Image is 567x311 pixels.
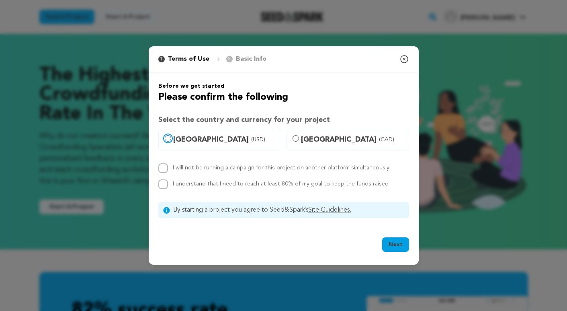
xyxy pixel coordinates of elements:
[308,207,351,213] a: Site Guidelines.
[173,205,404,215] span: By starting a project you agree to Seed&Spark’s
[158,56,165,62] span: 1
[301,134,404,145] span: [GEOGRAPHIC_DATA]
[158,90,409,105] h2: Please confirm the following
[173,134,276,145] span: [GEOGRAPHIC_DATA]
[382,237,409,252] button: Next
[226,56,233,62] span: 2
[158,114,409,126] h3: Select the country and currency for your project
[379,136,394,144] span: (CAD)
[173,181,389,187] label: I understand that I need to reach at least 80% of my goal to keep the funds raised
[236,54,266,64] p: Basic Info
[251,136,265,144] span: (USD)
[158,82,409,90] h6: Before we get started
[168,54,209,64] p: Terms of Use
[173,165,389,171] label: I will not be running a campaign for this project on another platform simultaneously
